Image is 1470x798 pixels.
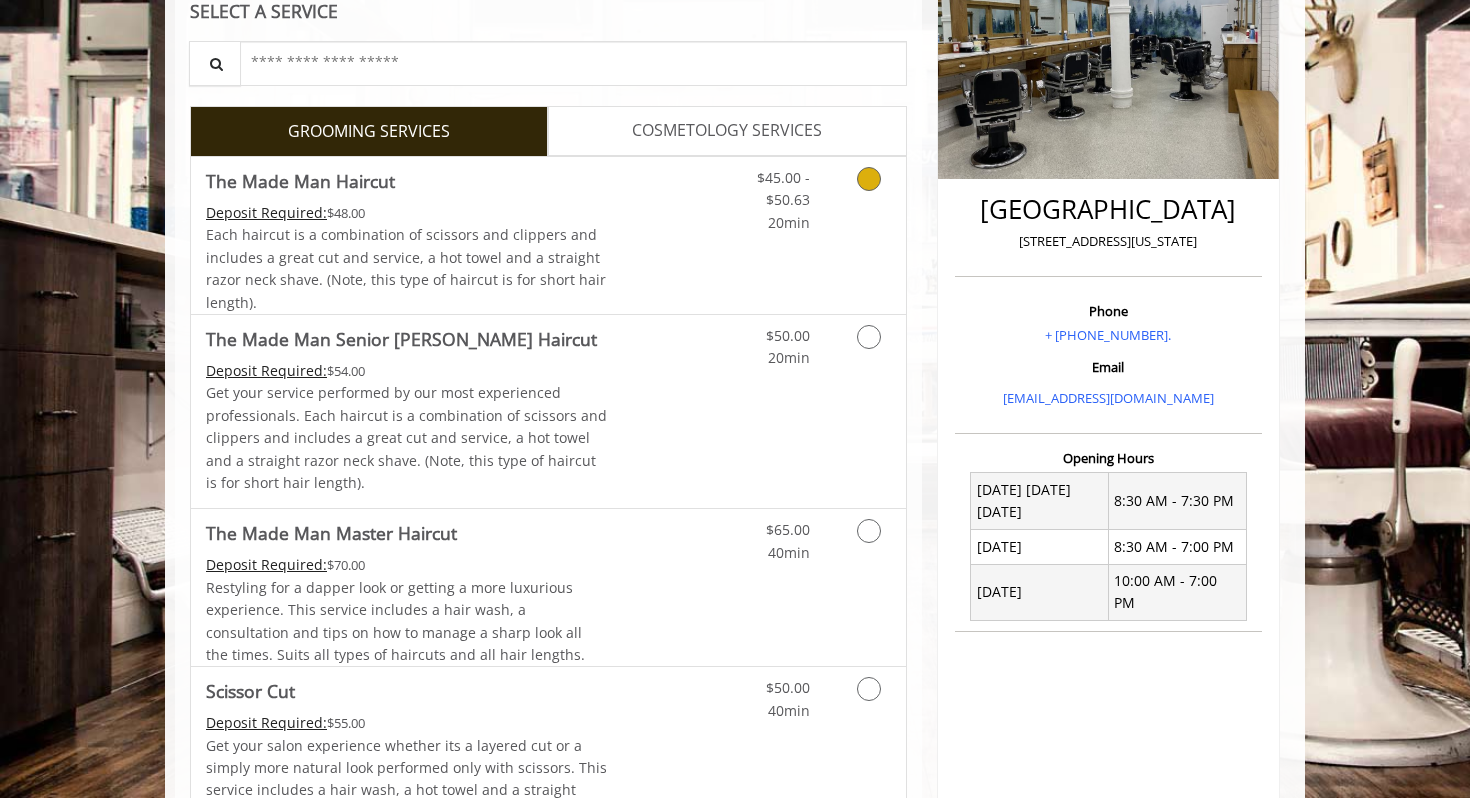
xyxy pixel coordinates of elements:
[206,578,585,664] span: Restyling for a dapper look or getting a more luxurious experience. This service includes a hair ...
[206,202,608,224] div: $48.00
[206,225,606,311] span: Each haircut is a combination of scissors and clippers and includes a great cut and service, a ho...
[189,41,241,86] button: Service Search
[206,554,608,576] div: $70.00
[206,203,327,222] span: This service needs some Advance to be paid before we block your appointment
[206,325,597,353] b: The Made Man Senior [PERSON_NAME] Haircut
[768,213,810,232] span: 20min
[960,195,1257,224] h2: [GEOGRAPHIC_DATA]
[971,473,1109,530] td: [DATE] [DATE] [DATE]
[1108,564,1246,621] td: 10:00 AM - 7:00 PM
[206,361,327,380] span: This service needs some Advance to be paid before we block your appointment
[971,564,1109,621] td: [DATE]
[206,713,327,732] span: This service needs some Advance to be paid before we block your appointment
[206,167,395,195] b: The Made Man Haircut
[288,119,450,145] span: GROOMING SERVICES
[206,360,608,382] div: $54.00
[1045,326,1171,344] a: + [PHONE_NUMBER].
[632,118,822,144] span: COSMETOLOGY SERVICES
[206,712,608,734] div: $55.00
[1108,473,1246,530] td: 8:30 AM - 7:30 PM
[960,360,1257,374] h3: Email
[206,519,457,547] b: The Made Man Master Haircut
[971,530,1109,564] td: [DATE]
[766,520,810,539] span: $65.00
[768,701,810,720] span: 40min
[960,304,1257,318] h3: Phone
[1003,389,1214,407] a: [EMAIL_ADDRESS][DOMAIN_NAME]
[768,348,810,367] span: 20min
[206,382,608,494] p: Get your service performed by our most experienced professionals. Each haircut is a combination o...
[960,231,1257,252] p: [STREET_ADDRESS][US_STATE]
[206,677,295,705] b: Scissor Cut
[766,326,810,345] span: $50.00
[766,678,810,697] span: $50.00
[955,451,1262,465] h3: Opening Hours
[768,543,810,562] span: 40min
[1108,530,1246,564] td: 8:30 AM - 7:00 PM
[757,168,810,209] span: $45.00 - $50.63
[190,2,907,21] div: SELECT A SERVICE
[206,555,327,574] span: This service needs some Advance to be paid before we block your appointment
